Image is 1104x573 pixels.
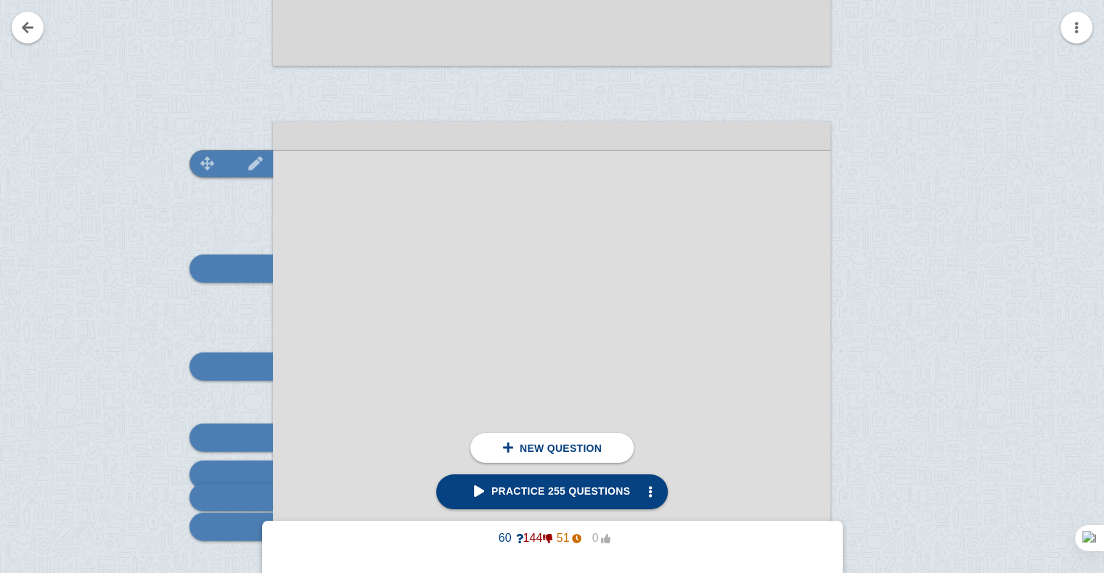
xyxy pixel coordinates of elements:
[520,442,602,454] span: New question
[436,474,668,509] a: Practice 255 questions
[552,532,581,545] span: 51
[523,532,552,545] span: 144
[474,485,630,497] span: Practice 255 questions
[190,157,225,170] img: svg+xml;base64,CiAgICAgIDxzdmcgdmlld0JveD0iMCAwIDUxMiA1MTIiIHhtbG5zPSJodHRwOi8vd3d3LnczLm9yZy8yMD...
[494,532,523,545] span: 60
[581,532,610,545] span: 0
[483,527,622,550] button: 60144510
[12,12,44,44] a: Go back to your notes
[238,157,273,170] img: svg+xml;base64,CiAgICAgIDxzdmcgdmlld0JveD0iMCAwIDUxMiA1MTIiIHhtbG5zPSJodHRwOi8vd3d3LnczLm9yZy8yMD...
